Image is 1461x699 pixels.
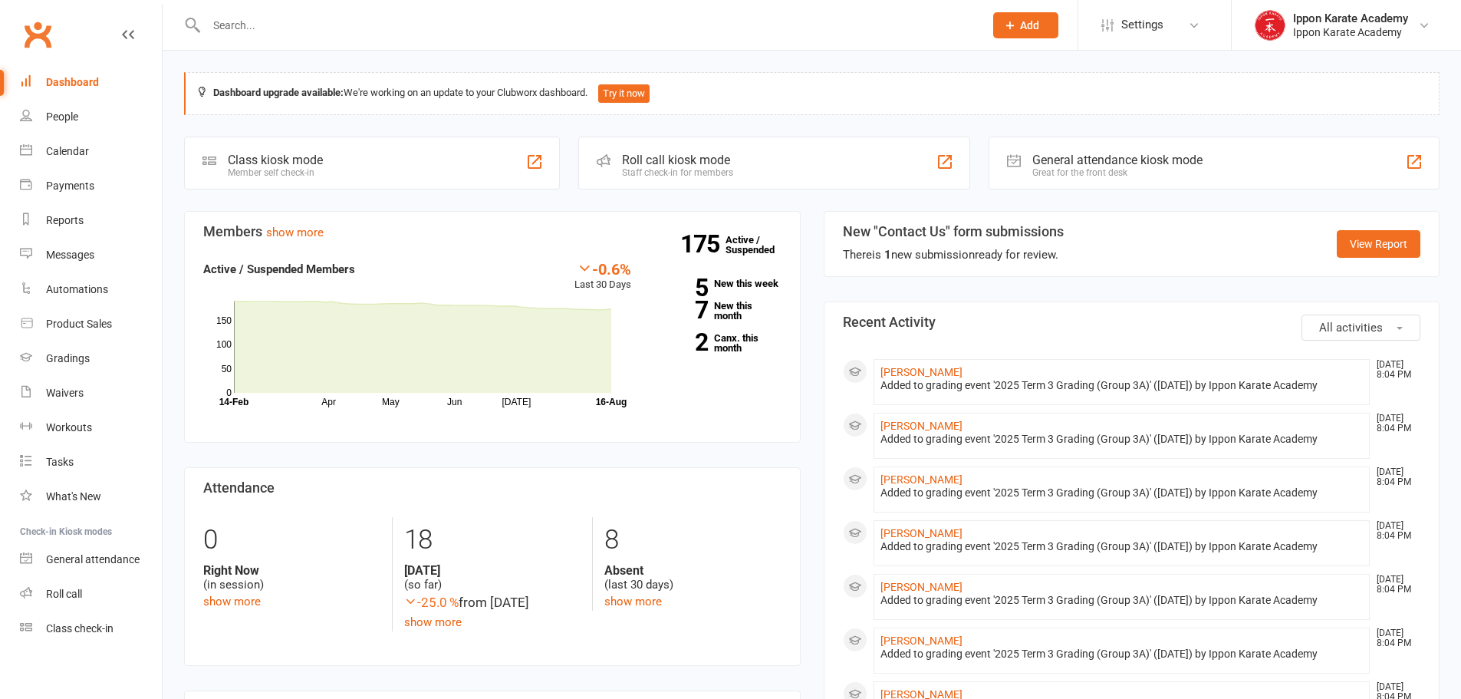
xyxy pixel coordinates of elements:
[203,517,380,563] div: 0
[20,341,162,376] a: Gradings
[654,331,708,354] strong: 2
[404,595,459,610] span: -25.0 %
[1255,10,1285,41] img: thumb_image1755321526.png
[1032,153,1203,167] div: General attendance kiosk mode
[880,420,962,432] a: [PERSON_NAME]
[654,298,708,321] strong: 7
[622,153,733,167] div: Roll call kiosk mode
[20,203,162,238] a: Reports
[1337,230,1420,258] a: View Report
[203,563,380,578] strong: Right Now
[203,480,782,496] h3: Attendance
[843,224,1064,239] h3: New "Contact Us" form submissions
[20,272,162,307] a: Automations
[604,563,781,578] strong: Absent
[880,473,962,486] a: [PERSON_NAME]
[1319,321,1383,335] span: All activities
[20,134,162,169] a: Calendar
[1020,19,1039,31] span: Add
[726,223,793,266] a: 175Active / Suspended
[1032,167,1203,178] div: Great for the front desk
[46,145,89,157] div: Calendar
[880,648,1364,661] div: Added to grading event '2025 Term 3 Grading (Group 3A)' ([DATE]) by Ippon Karate Academy
[46,490,101,503] div: What's New
[880,581,962,593] a: [PERSON_NAME]
[20,65,162,100] a: Dashboard
[880,379,1364,392] div: Added to grading event '2025 Term 3 Grading (Group 3A)' ([DATE]) by Ippon Karate Academy
[46,421,92,434] div: Workouts
[880,527,962,539] a: [PERSON_NAME]
[46,180,94,192] div: Payments
[46,622,114,635] div: Class check-in
[203,595,261,608] a: show more
[843,246,1064,264] div: There is new submission ready for review.
[404,563,581,592] div: (so far)
[228,153,323,167] div: Class kiosk mode
[1293,12,1408,25] div: Ippon Karate Academy
[604,517,781,563] div: 8
[20,445,162,480] a: Tasks
[46,456,74,468] div: Tasks
[46,318,112,330] div: Product Sales
[20,100,162,134] a: People
[1369,628,1420,648] time: [DATE] 8:04 PM
[1369,360,1420,380] time: [DATE] 8:04 PM
[203,224,782,239] h3: Members
[880,366,962,378] a: [PERSON_NAME]
[20,169,162,203] a: Payments
[1301,315,1420,341] button: All activities
[46,283,108,295] div: Automations
[213,87,344,98] strong: Dashboard upgrade available:
[184,72,1440,115] div: We're working on an update to your Clubworx dashboard.
[404,592,581,613] div: from [DATE]
[46,249,94,261] div: Messages
[20,542,162,577] a: General attendance kiosk mode
[46,352,90,364] div: Gradings
[654,333,782,353] a: 2Canx. this month
[654,276,708,299] strong: 5
[20,612,162,646] a: Class kiosk mode
[604,595,662,608] a: show more
[604,563,781,592] div: (last 30 days)
[654,301,782,321] a: 7New this month
[1369,414,1420,434] time: [DATE] 8:04 PM
[680,232,726,256] strong: 175
[1369,467,1420,487] time: [DATE] 8:04 PM
[20,577,162,612] a: Roll call
[46,76,99,88] div: Dashboard
[20,480,162,514] a: What's New
[598,84,650,103] button: Try it now
[1369,521,1420,541] time: [DATE] 8:04 PM
[46,588,82,600] div: Roll call
[880,635,962,647] a: [PERSON_NAME]
[880,594,1364,607] div: Added to grading event '2025 Term 3 Grading (Group 3A)' ([DATE]) by Ippon Karate Academy
[574,260,631,277] div: -0.6%
[1121,8,1163,42] span: Settings
[654,279,782,289] a: 5New this week
[20,307,162,341] a: Product Sales
[884,248,891,262] strong: 1
[228,167,323,178] div: Member self check-in
[203,563,380,592] div: (in session)
[880,433,1364,446] div: Added to grading event '2025 Term 3 Grading (Group 3A)' ([DATE]) by Ippon Karate Academy
[266,226,324,239] a: show more
[46,214,84,226] div: Reports
[1369,575,1420,595] time: [DATE] 8:04 PM
[880,486,1364,500] div: Added to grading event '2025 Term 3 Grading (Group 3A)' ([DATE]) by Ippon Karate Academy
[46,553,140,565] div: General attendance
[404,615,462,629] a: show more
[46,110,78,123] div: People
[993,12,1058,38] button: Add
[880,540,1364,553] div: Added to grading event '2025 Term 3 Grading (Group 3A)' ([DATE]) by Ippon Karate Academy
[46,387,84,399] div: Waivers
[18,15,57,54] a: Clubworx
[404,517,581,563] div: 18
[622,167,733,178] div: Staff check-in for members
[404,563,581,578] strong: [DATE]
[843,315,1421,330] h3: Recent Activity
[202,15,973,36] input: Search...
[574,260,631,293] div: Last 30 Days
[20,410,162,445] a: Workouts
[1293,25,1408,39] div: Ippon Karate Academy
[20,238,162,272] a: Messages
